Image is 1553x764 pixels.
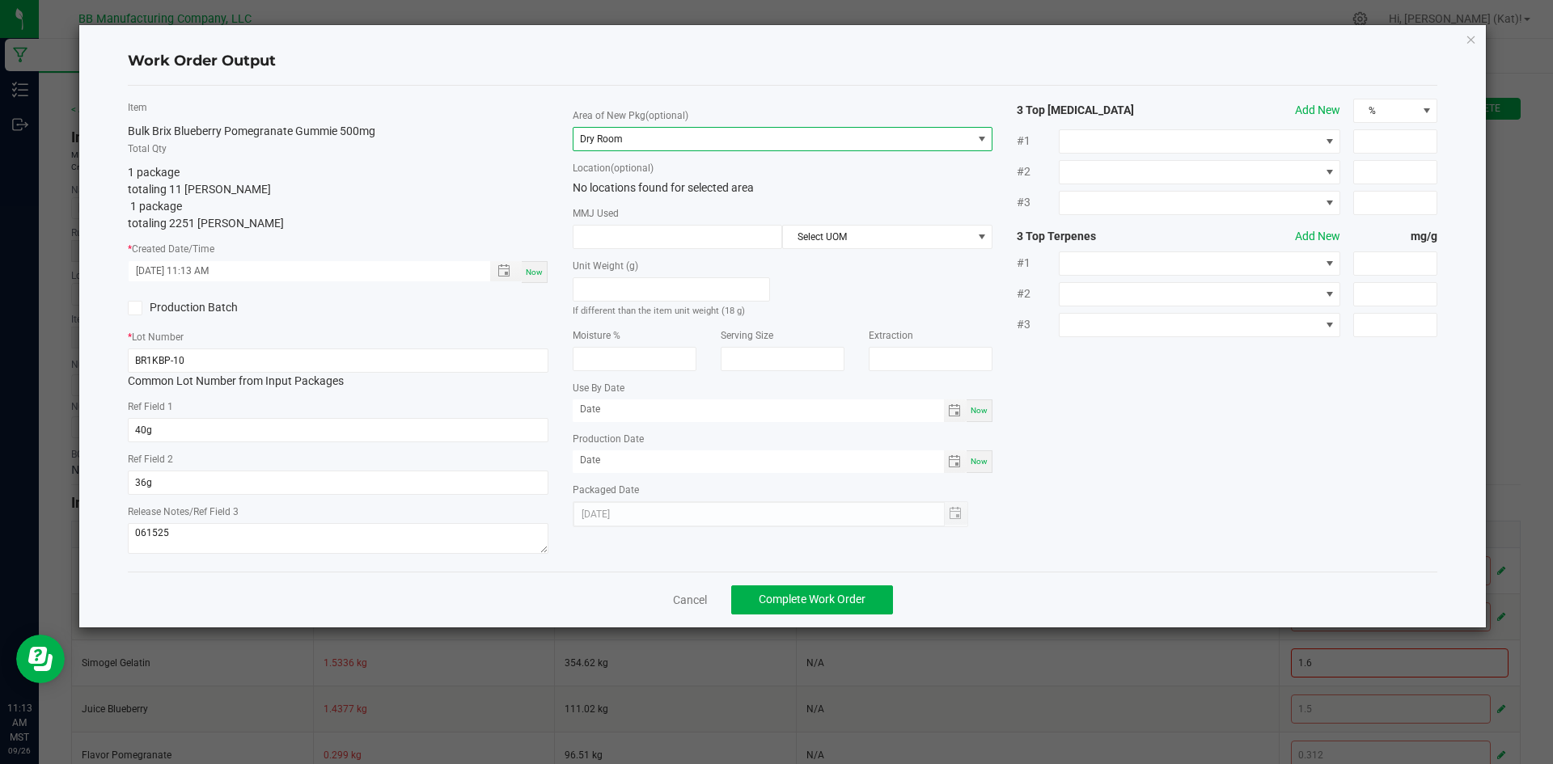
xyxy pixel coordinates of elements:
[490,261,522,281] span: Toggle popup
[869,328,913,343] label: Extraction
[944,399,967,422] span: Toggle calendar
[16,635,65,683] iframe: Resource center
[1295,228,1340,245] button: Add New
[128,141,167,156] label: Total Qty
[1017,163,1059,180] span: #2
[573,450,944,471] input: Date
[128,299,326,316] label: Production Batch
[1017,133,1059,150] span: #1
[129,261,473,281] input: Created Datetime
[673,592,707,608] a: Cancel
[128,166,180,179] span: 1 package
[721,328,773,343] label: Serving Size
[573,259,638,273] label: Unit Weight (g)
[128,100,147,115] label: Item
[645,110,688,121] span: (optional)
[132,330,184,344] label: Lot Number
[731,585,893,614] button: Complete Work Order
[128,504,239,519] label: Release Notes/Ref Field 3
[573,483,639,497] label: Packaged Date
[1017,285,1059,302] span: #2
[1017,255,1059,272] span: #1
[611,163,654,174] span: (optional)
[130,200,182,213] span: 1 package
[526,268,543,276] span: Now
[944,450,967,473] span: Toggle calendar
[573,432,644,446] label: Production Date
[1059,251,1340,276] span: NO DATA FOUND
[1059,313,1340,337] span: NO DATA FOUND
[783,226,971,248] span: Select UOM
[1017,194,1059,211] span: #3
[573,306,745,316] small: If different than the item unit weight (18 g)
[573,381,624,395] label: Use By Date
[128,123,548,140] div: Bulk Brix Blueberry Pomegranate Gummie 500mg
[971,457,988,466] span: Now
[128,51,1438,72] h4: Work Order Output
[573,181,754,194] span: No locations found for selected area
[573,161,654,175] label: Location
[573,206,619,221] label: MMJ Used
[128,452,173,466] label: Ref Field 2
[128,348,548,390] div: Common Lot Number from Input Packages
[573,108,688,123] label: Area of New Pkg
[1059,282,1340,306] span: NO DATA FOUND
[573,328,620,343] label: Moisture %
[573,399,944,420] input: Date
[1353,228,1437,245] strong: mg/g
[1017,102,1185,119] strong: 3 Top [MEDICAL_DATA]
[971,406,988,415] span: Now
[128,181,548,198] p: totaling 11 [PERSON_NAME]
[1295,102,1340,119] button: Add New
[1017,316,1059,333] span: #3
[132,242,214,256] label: Created Date/Time
[128,215,548,232] p: totaling 2251 [PERSON_NAME]
[1354,99,1416,122] span: %
[759,593,865,606] span: Complete Work Order
[1017,228,1185,245] strong: 3 Top Terpenes
[580,133,623,145] span: Dry Room
[128,399,173,414] label: Ref Field 1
